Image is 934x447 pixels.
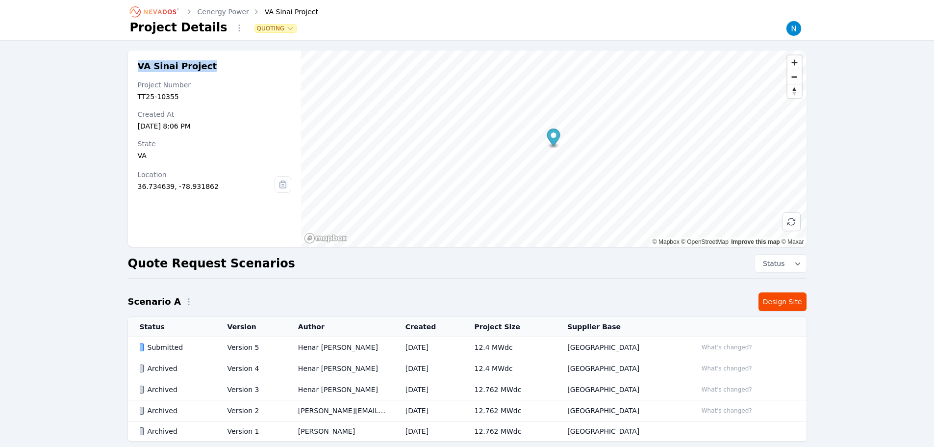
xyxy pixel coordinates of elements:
[216,379,286,400] td: Version 3
[198,7,249,17] a: Cenergy Power
[286,421,394,442] td: [PERSON_NAME]
[697,405,757,416] button: What's changed?
[697,342,757,353] button: What's changed?
[138,170,275,180] div: Location
[758,292,807,311] a: Design Site
[394,400,463,421] td: [DATE]
[304,233,347,244] a: Mapbox homepage
[653,238,680,245] a: Mapbox
[128,421,807,442] tr: ArchivedVersion 1[PERSON_NAME][DATE]12.762 MWdc[GEOGRAPHIC_DATA]
[462,317,555,337] th: Project Size
[216,358,286,379] td: Version 4
[782,238,804,245] a: Maxar
[555,421,685,442] td: [GEOGRAPHIC_DATA]
[138,182,275,191] div: 36.734639, -78.931862
[731,238,780,245] a: Improve this map
[138,92,292,102] div: TT25-10355
[697,363,757,374] button: What's changed?
[681,238,729,245] a: OpenStreetMap
[216,421,286,442] td: Version 1
[128,400,807,421] tr: ArchivedVersion 2[PERSON_NAME][EMAIL_ADDRESS][PERSON_NAME][DOMAIN_NAME][DATE]12.762 MWdc[GEOGRAPH...
[138,60,292,72] h2: VA Sinai Project
[138,139,292,149] div: State
[140,364,211,373] div: Archived
[140,426,211,436] div: Archived
[138,151,292,160] div: VA
[555,317,685,337] th: Supplier Base
[216,317,286,337] th: Version
[286,337,394,358] td: Henar [PERSON_NAME]
[255,25,297,32] button: Quoting
[394,317,463,337] th: Created
[787,70,802,84] button: Zoom out
[462,400,555,421] td: 12.762 MWdc
[286,400,394,421] td: [PERSON_NAME][EMAIL_ADDRESS][PERSON_NAME][DOMAIN_NAME]
[555,358,685,379] td: [GEOGRAPHIC_DATA]
[555,379,685,400] td: [GEOGRAPHIC_DATA]
[462,379,555,400] td: 12.762 MWdc
[394,358,463,379] td: [DATE]
[140,342,211,352] div: Submitted
[555,337,685,358] td: [GEOGRAPHIC_DATA]
[128,337,807,358] tr: SubmittedVersion 5Henar [PERSON_NAME][DATE]12.4 MWdc[GEOGRAPHIC_DATA]What's changed?
[130,20,227,35] h1: Project Details
[128,379,807,400] tr: ArchivedVersion 3Henar [PERSON_NAME][DATE]12.762 MWdc[GEOGRAPHIC_DATA]What's changed?
[462,337,555,358] td: 12.4 MWdc
[462,421,555,442] td: 12.762 MWdc
[128,358,807,379] tr: ArchivedVersion 4Henar [PERSON_NAME][DATE]12.4 MWdc[GEOGRAPHIC_DATA]What's changed?
[462,358,555,379] td: 12.4 MWdc
[755,255,807,272] button: Status
[128,317,216,337] th: Status
[759,259,785,268] span: Status
[286,317,394,337] th: Author
[555,400,685,421] td: [GEOGRAPHIC_DATA]
[216,400,286,421] td: Version 2
[394,337,463,358] td: [DATE]
[138,121,292,131] div: [DATE] 8:06 PM
[786,21,802,36] img: Nick Rompala
[394,421,463,442] td: [DATE]
[130,4,319,20] nav: Breadcrumb
[394,379,463,400] td: [DATE]
[140,385,211,394] div: Archived
[140,406,211,416] div: Archived
[547,129,560,149] div: Map marker
[787,55,802,70] button: Zoom in
[286,379,394,400] td: Henar [PERSON_NAME]
[697,384,757,395] button: What's changed?
[286,358,394,379] td: Henar [PERSON_NAME]
[128,295,181,309] h2: Scenario A
[787,84,802,98] button: Reset bearing to north
[138,109,292,119] div: Created At
[301,51,806,247] canvas: Map
[128,256,295,271] h2: Quote Request Scenarios
[216,337,286,358] td: Version 5
[251,7,318,17] div: VA Sinai Project
[138,80,292,90] div: Project Number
